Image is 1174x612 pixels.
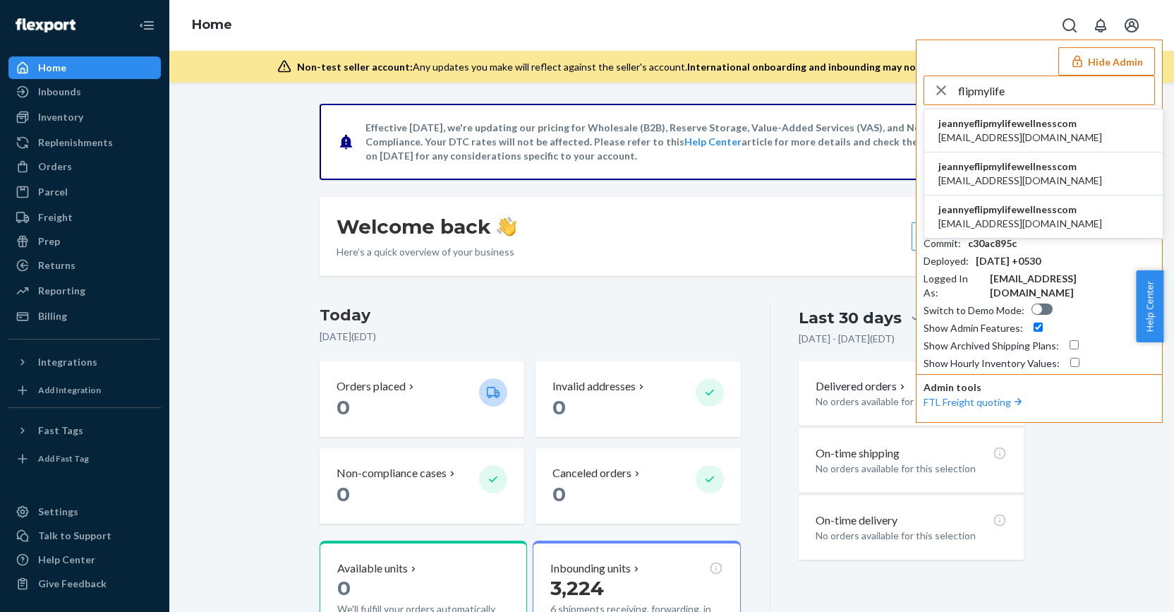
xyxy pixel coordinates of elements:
img: Flexport logo [16,18,75,32]
p: Effective [DATE], we're updating our pricing for Wholesale (B2B), Reserve Storage, Value-Added Se... [365,121,976,163]
div: c30ac895c [968,236,1017,251]
div: Fast Tags [38,424,83,438]
button: Open Search Box [1055,11,1084,40]
p: Inbounding units [550,560,631,577]
div: Inbounds [38,85,81,99]
div: Orders [38,160,72,174]
a: Inbounds [8,80,161,103]
button: Open notifications [1087,11,1115,40]
p: Here’s a quick overview of your business [337,245,516,259]
span: 0 [337,482,350,506]
p: Orders placed [337,378,406,395]
a: Parcel [8,181,161,203]
span: jeannyeflipmylifewellnesscom [938,116,1102,131]
p: [DATE] ( EDT ) [320,330,741,344]
button: Help Center [1136,270,1163,342]
span: International onboarding and inbounding may not work during impersonation. [687,61,1053,73]
div: Freight [38,210,73,224]
div: Add Integration [38,384,101,396]
button: Create new [912,222,1007,251]
p: Non-compliance cases [337,465,447,481]
p: On-time shipping [816,445,900,462]
span: jeannyeflipmylifewellnesscom [938,160,1102,174]
div: [DATE] +0530 [976,254,1041,268]
a: Orders [8,155,161,178]
button: Give Feedback [8,572,161,595]
a: Prep [8,230,161,253]
div: Integrations [38,355,97,369]
h3: Today [320,304,741,327]
div: Any updates you make will reflect against the seller's account. [297,60,1053,74]
a: Home [192,17,232,32]
p: No orders available for this selection [816,462,1007,476]
button: Hide Admin [1058,47,1155,76]
ol: breadcrumbs [181,5,243,46]
div: Show Archived Shipping Plans : [924,339,1059,353]
a: Inventory [8,106,161,128]
p: No orders available for this selection [816,529,1007,543]
div: [EMAIL_ADDRESS][DOMAIN_NAME] [990,272,1155,300]
a: Home [8,56,161,79]
a: Help Center [684,136,742,148]
p: Available units [337,560,408,577]
div: Give Feedback [38,577,107,591]
input: Search or paste seller ID [958,76,1154,104]
span: 0 [337,576,351,600]
div: Last 30 days [799,307,902,329]
h1: Welcome back [337,214,516,239]
div: Inventory [38,110,83,124]
a: Add Fast Tag [8,448,161,470]
a: Reporting [8,280,161,302]
div: Help Center [38,553,95,567]
a: Returns [8,254,161,277]
div: Replenishments [38,136,113,150]
div: Show Hourly Inventory Values : [924,356,1060,371]
a: Freight [8,206,161,229]
button: Orders placed 0 [320,361,524,437]
p: No orders available for this selection [816,395,1007,409]
a: Add Integration [8,379,161,402]
div: Add Fast Tag [38,452,89,464]
span: Non-test seller account: [297,61,413,73]
button: Integrations [8,351,161,373]
button: Invalid addresses 0 [535,361,740,437]
div: Parcel [38,185,68,199]
span: [EMAIL_ADDRESS][DOMAIN_NAME] [938,131,1102,145]
img: hand-wave emoji [497,217,516,236]
div: Returns [38,258,75,272]
span: 0 [337,395,350,419]
p: Invalid addresses [552,378,636,395]
div: Reporting [38,284,85,298]
p: Admin tools [924,380,1155,395]
span: [EMAIL_ADDRESS][DOMAIN_NAME] [938,217,1102,231]
a: Help Center [8,548,161,571]
div: Billing [38,309,67,323]
a: Replenishments [8,131,161,154]
button: Open account menu [1118,11,1146,40]
span: 0 [552,395,566,419]
button: Non-compliance cases 0 [320,448,524,524]
span: 0 [552,482,566,506]
button: Delivered orders [816,378,908,395]
button: Canceled orders 0 [535,448,740,524]
div: Prep [38,234,60,248]
div: Show Admin Features : [924,321,1023,335]
a: Billing [8,305,161,328]
a: FTL Freight quoting [924,396,1025,408]
span: 3,224 [550,576,604,600]
p: [DATE] - [DATE] ( EDT ) [799,332,895,346]
p: On-time delivery [816,512,897,529]
div: Talk to Support [38,529,111,543]
a: Talk to Support [8,524,161,547]
a: Settings [8,500,161,523]
span: jeannyeflipmylifewellnesscom [938,203,1102,217]
div: Settings [38,505,78,519]
button: Fast Tags [8,419,161,442]
div: Deployed : [924,254,969,268]
p: Canceled orders [552,465,631,481]
div: Home [38,61,66,75]
div: Commit : [924,236,961,251]
div: Logged In As : [924,272,983,300]
button: Close Navigation [133,11,161,40]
